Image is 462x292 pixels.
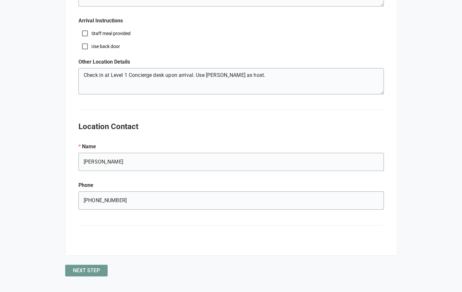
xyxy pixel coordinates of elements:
[65,265,108,276] button: Next Step
[78,71,384,94] textarea: Check in at Level 1 Concierge desk upon arrival. Use [PERSON_NAME] as host.
[78,58,384,66] p: Other Location Details
[78,143,384,151] p: Name
[78,17,384,25] p: Arrival Instructions
[78,121,384,132] h2: Location Contact
[91,43,120,50] label: Use back door
[78,181,384,189] p: Phone
[91,30,131,37] label: Staff meal provided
